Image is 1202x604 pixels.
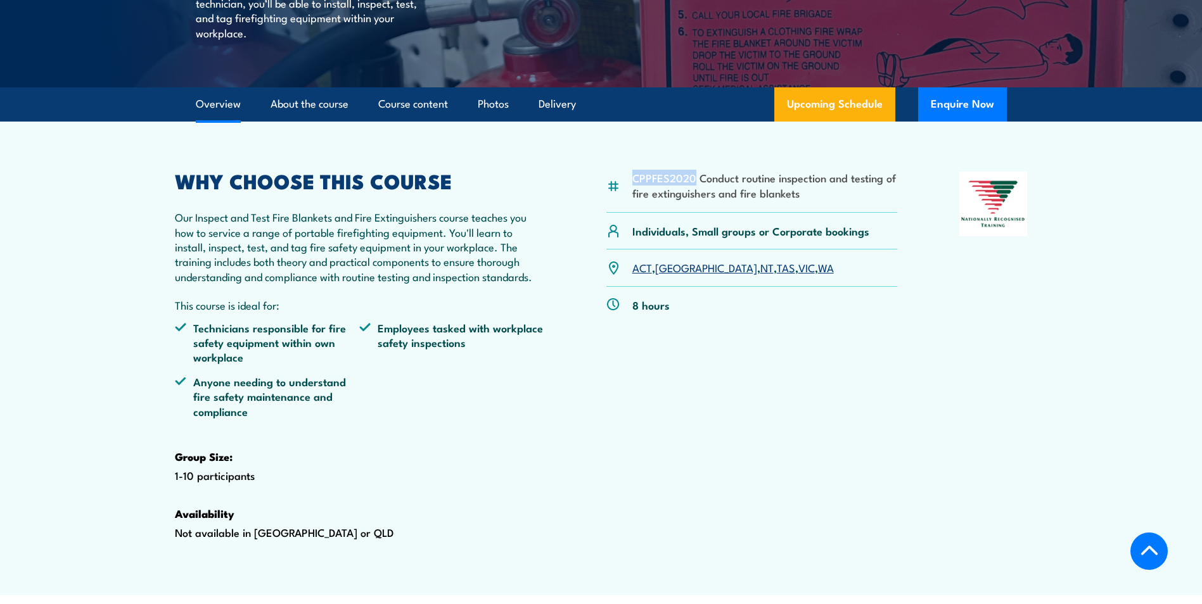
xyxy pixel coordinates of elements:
a: Delivery [539,87,576,121]
strong: Availability [175,505,234,522]
p: 8 hours [632,298,670,312]
p: , , , , , [632,260,834,275]
div: 1-10 participants Not available in [GEOGRAPHIC_DATA] or QLD [175,172,545,580]
p: Our Inspect and Test Fire Blankets and Fire Extinguishers course teaches you how to service a ran... [175,210,545,284]
a: VIC [798,260,815,275]
li: CPPFES2020 Conduct routine inspection and testing of fire extinguishers and fire blankets [632,170,898,200]
a: Photos [478,87,509,121]
a: Upcoming Schedule [774,87,895,122]
a: TAS [777,260,795,275]
li: Technicians responsible for fire safety equipment within own workplace [175,320,360,365]
button: Enquire Now [918,87,1007,122]
a: Course content [378,87,448,121]
img: Nationally Recognised Training logo. [959,172,1028,236]
a: WA [818,260,834,275]
a: Overview [196,87,241,121]
a: NT [760,260,774,275]
strong: Group Size: [175,448,233,465]
h2: WHY CHOOSE THIS COURSE [175,172,545,189]
a: ACT [632,260,652,275]
a: About the course [271,87,348,121]
p: Individuals, Small groups or Corporate bookings [632,223,869,238]
a: [GEOGRAPHIC_DATA] [655,260,757,275]
li: Anyone needing to understand fire safety maintenance and compliance [175,374,360,418]
p: This course is ideal for: [175,298,545,312]
li: Employees tasked with workplace safety inspections [359,320,544,365]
